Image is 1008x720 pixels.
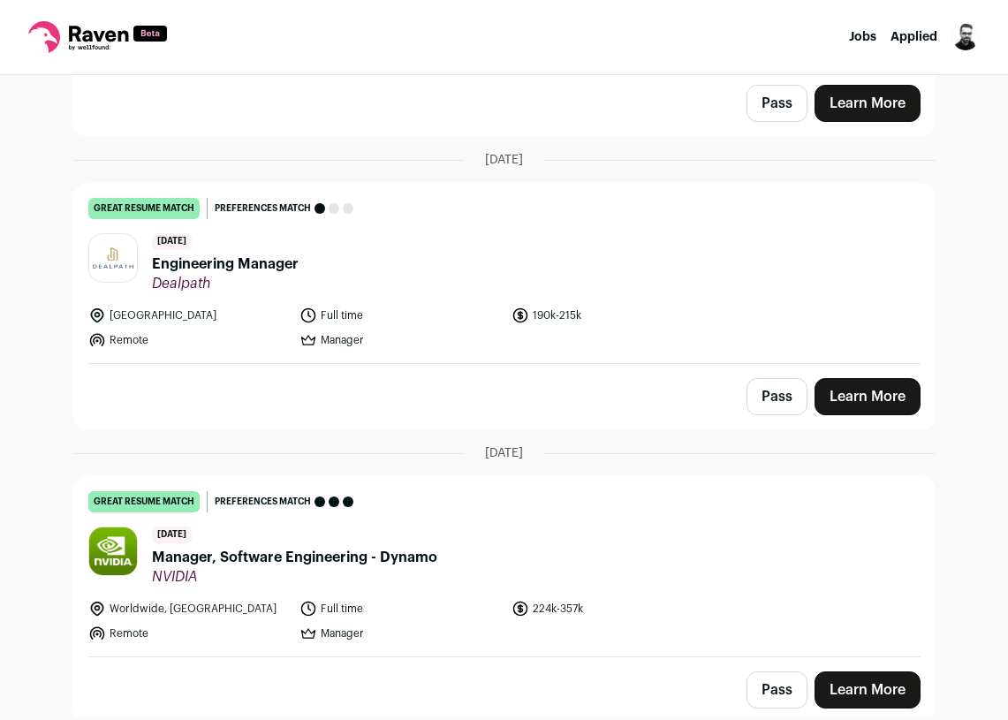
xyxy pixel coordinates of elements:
[88,625,290,642] li: Remote
[951,23,980,51] img: 539423-medium_jpg
[299,600,501,618] li: Full time
[891,31,937,43] a: Applied
[88,491,200,512] div: great resume match
[89,244,137,273] img: 5fd47ac8162c77f4cd1d5a9f598c03d70ba8689b17477895a62a7d551e5420b8.png
[512,307,713,324] li: 190k-215k
[815,378,921,415] a: Learn More
[88,307,290,324] li: [GEOGRAPHIC_DATA]
[152,527,192,543] span: [DATE]
[299,625,501,642] li: Manager
[485,444,523,462] span: [DATE]
[815,85,921,122] a: Learn More
[74,184,935,363] a: great resume match Preferences match [DATE] Engineering Manager Dealpath [GEOGRAPHIC_DATA] Full t...
[152,233,192,250] span: [DATE]
[849,31,876,43] a: Jobs
[88,331,290,349] li: Remote
[747,671,807,709] button: Pass
[299,331,501,349] li: Manager
[74,477,935,656] a: great resume match Preferences match [DATE] Manager, Software Engineering - Dynamo NVIDIA Worldwi...
[152,254,299,275] span: Engineering Manager
[512,600,713,618] li: 224k-357k
[747,378,807,415] button: Pass
[485,151,523,169] span: [DATE]
[89,527,137,575] img: 21765c2efd07c533fb69e7d2fdab94113177da91290e8a5934e70fdfae65a8e1.jpg
[747,85,807,122] button: Pass
[299,307,501,324] li: Full time
[88,198,200,219] div: great resume match
[951,23,980,51] button: Open dropdown
[215,200,311,217] span: Preferences match
[152,275,299,292] span: Dealpath
[815,671,921,709] a: Learn More
[215,493,311,511] span: Preferences match
[88,600,290,618] li: Worldwide, [GEOGRAPHIC_DATA]
[152,568,437,586] span: NVIDIA
[152,547,437,568] span: Manager, Software Engineering - Dynamo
